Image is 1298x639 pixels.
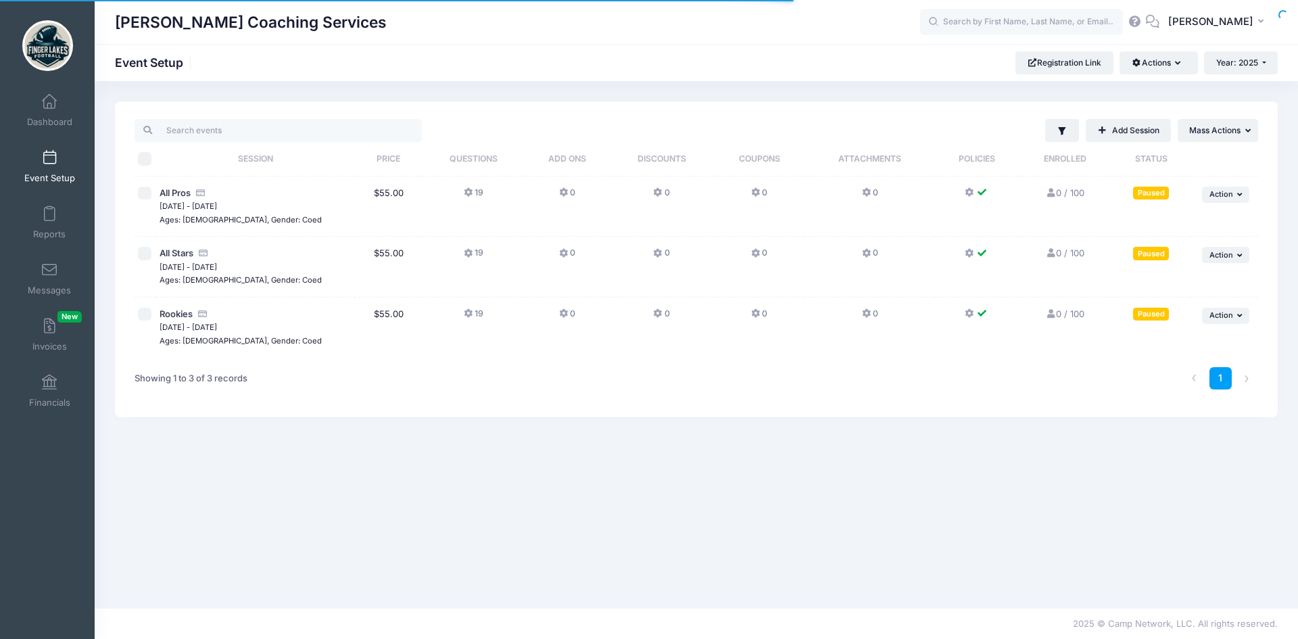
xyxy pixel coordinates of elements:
h1: Event Setup [115,55,195,70]
small: Ages: [DEMOGRAPHIC_DATA], Gender: Coed [160,336,322,346]
span: Year: 2025 [1216,57,1258,68]
a: Reports [18,199,82,246]
span: Discounts [638,153,686,164]
span: Policies [959,153,995,164]
button: [PERSON_NAME] [1159,7,1278,38]
button: 0 [751,308,767,327]
th: Session [156,142,356,176]
a: Dashboard [18,87,82,134]
button: Action [1202,308,1249,324]
th: Policies [935,142,1018,176]
span: Attachments [838,153,901,164]
span: Messages [28,285,71,296]
a: Event Setup [18,143,82,190]
span: Coupons [739,153,780,164]
button: Mass Actions [1178,119,1258,142]
div: Paused [1133,247,1169,260]
input: Search events [135,119,422,142]
span: Mass Actions [1189,125,1241,135]
span: Add Ons [548,153,586,164]
span: Event Setup [24,172,75,184]
small: [DATE] - [DATE] [160,262,217,272]
th: Enrolled [1018,142,1111,176]
th: Coupons [714,142,804,176]
a: Add Session [1086,119,1171,142]
a: 1 [1209,367,1232,389]
span: Invoices [32,341,67,352]
button: 0 [559,308,575,327]
td: $55.00 [355,298,422,358]
small: [DATE] - [DATE] [160,323,217,332]
i: Accepting Credit Card Payments [197,249,208,258]
button: Action [1202,247,1249,263]
div: Paused [1133,308,1169,321]
button: 0 [653,187,669,206]
th: Price [355,142,422,176]
button: 0 [751,187,767,206]
button: Action [1202,187,1249,203]
button: 0 [559,247,575,266]
td: $55.00 [355,237,422,298]
span: Dashboard [27,116,72,128]
button: 0 [862,187,878,206]
th: Questions [422,142,525,176]
a: Messages [18,255,82,302]
button: 19 [464,308,483,327]
span: Questions [450,153,498,164]
small: Ages: [DEMOGRAPHIC_DATA], Gender: Coed [160,275,322,285]
span: 2025 © Camp Network, LLC. All rights reserved. [1073,618,1278,629]
a: 0 / 100 [1045,308,1084,319]
span: Action [1209,250,1233,260]
button: 0 [559,187,575,206]
h1: [PERSON_NAME] Coaching Services [115,7,387,38]
button: Actions [1120,51,1197,74]
button: Year: 2025 [1204,51,1278,74]
button: 0 [751,247,767,266]
th: Discounts [609,142,714,176]
span: Action [1209,189,1233,199]
a: 0 / 100 [1045,187,1084,198]
th: Status [1112,142,1191,176]
span: Financials [29,397,70,408]
th: Add Ons [525,142,609,176]
a: 0 / 100 [1045,247,1084,258]
small: [DATE] - [DATE] [160,202,217,211]
td: $55.00 [355,176,422,237]
button: 0 [653,247,669,266]
button: 19 [464,247,483,266]
button: 0 [862,308,878,327]
input: Search by First Name, Last Name, or Email... [920,9,1123,36]
a: InvoicesNew [18,311,82,358]
th: Attachments [804,142,935,176]
span: All Stars [160,247,193,258]
span: Rookies [160,308,193,319]
button: 0 [862,247,878,266]
a: Financials [18,367,82,415]
img: Archer Coaching Services [22,20,73,71]
div: Showing 1 to 3 of 3 records [135,363,247,394]
span: New [57,311,82,323]
span: Action [1209,310,1233,320]
span: All Pros [160,187,191,198]
small: Ages: [DEMOGRAPHIC_DATA], Gender: Coed [160,215,322,224]
div: Paused [1133,187,1169,199]
a: Registration Link [1015,51,1113,74]
i: Accepting Credit Card Payments [197,310,208,318]
button: 19 [464,187,483,206]
button: 0 [653,308,669,327]
span: Reports [33,229,66,240]
i: Accepting Credit Card Payments [195,189,206,197]
span: [PERSON_NAME] [1168,14,1253,29]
